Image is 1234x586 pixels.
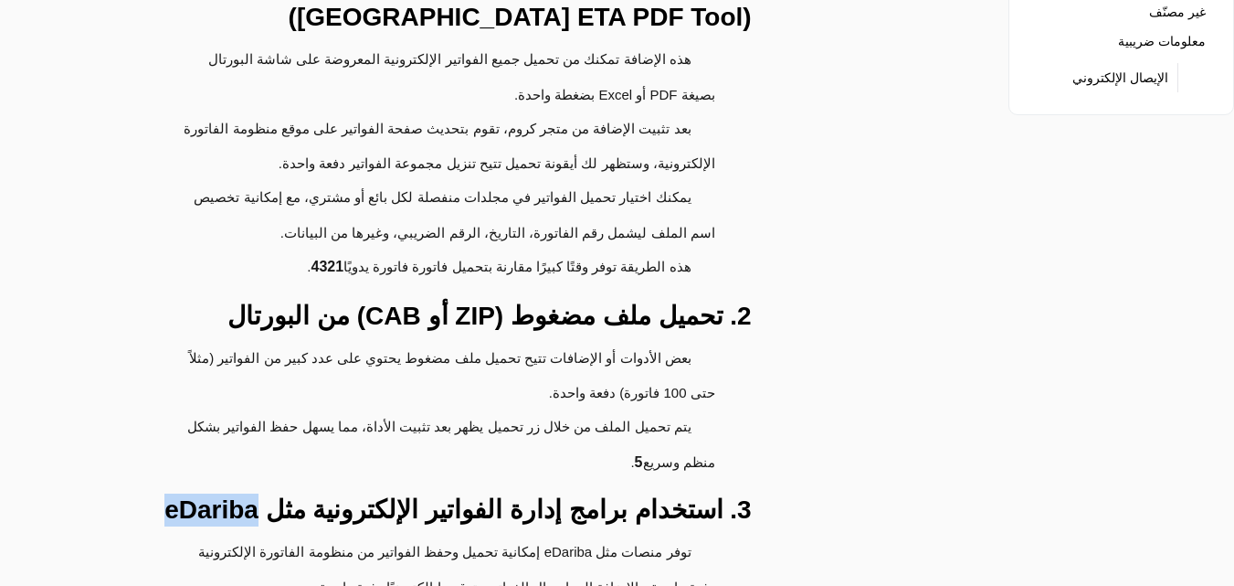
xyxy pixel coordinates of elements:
[155,342,715,411] li: بعض الأدوات أو الإضافات تتيح تحميل ملف مضغوط يحتوي على عدد كبير من الفواتير (مثلاً حتى 100 فاتورة...
[635,446,643,480] a: 5
[1072,65,1168,91] a: الإيصال الإلكتروني
[327,250,335,284] a: 2
[155,181,715,250] li: يمكنك اختيار تحميل الفواتير في مجلدات منفصلة لكل بائع أو مشتري، مع إمكانية تخصيص اسم الملف ليشمل ...
[137,300,752,333] h3: 2. تحميل ملف مضغوط (ZIP أو CAB) من البورتال
[335,250,343,284] a: 1
[155,410,715,480] li: يتم تحميل الملف من خلال زر تحميل يظهر بعد تثبيت الأداة، مما يسهل حفظ الفواتير بشكل منظم وسريع .
[155,250,715,286] li: هذه الطريقة توفر وقتًا كبيرًا مقارنة بتحميل فاتورة فاتورة يدويًا .
[311,250,320,284] a: 4
[137,494,752,527] h3: 3. استخدام برامج إدارة الفواتير الإلكترونية مثل eDariba
[1118,28,1206,54] a: معلومات ضريبية
[155,43,715,112] li: هذه الإضافة تمكنك من تحميل جميع الفواتير الإلكترونية المعروضة على شاشة البورتال بصيغة PDF أو Exce...
[319,250,327,284] a: 3
[155,112,715,182] li: بعد تثبيت الإضافة من متجر كروم، تقوم بتحديث صفحة الفواتير على موقع منظومة الفاتورة الإلكترونية، و...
